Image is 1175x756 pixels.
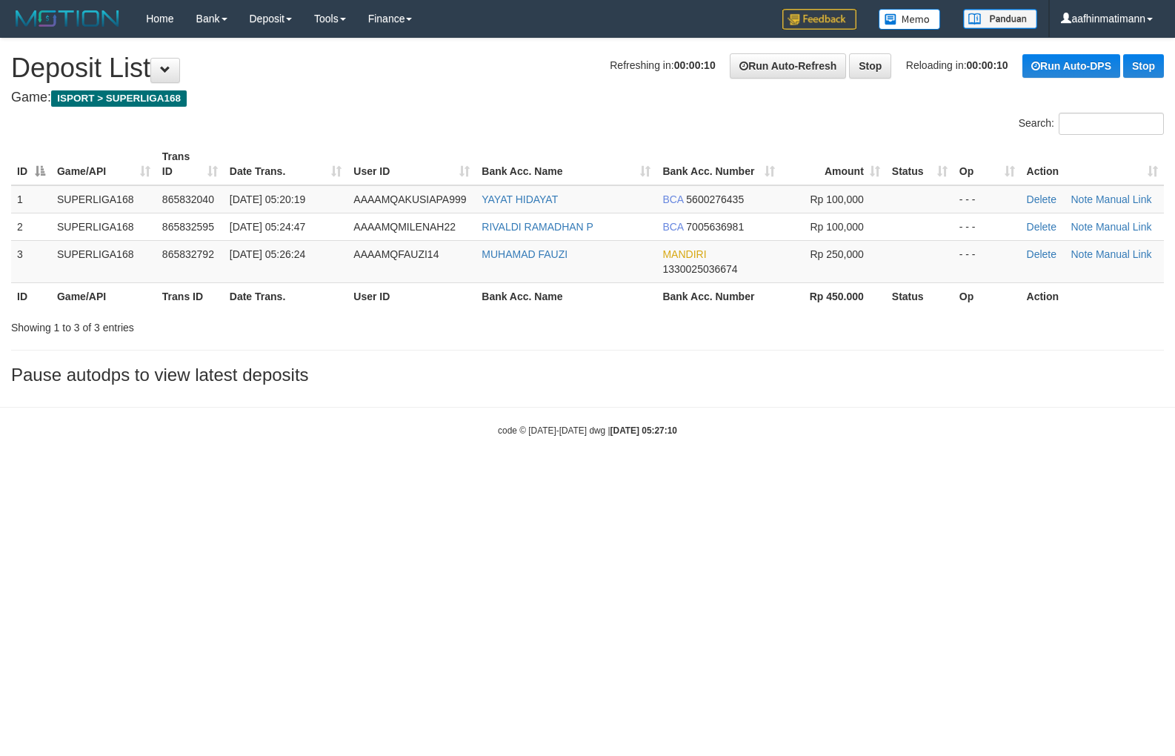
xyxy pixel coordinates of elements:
[781,143,886,185] th: Amount: activate to sort column ascending
[656,143,781,185] th: Bank Acc. Number: activate to sort column ascending
[963,9,1037,29] img: panduan.png
[1022,54,1120,78] a: Run Auto-DPS
[1027,221,1056,233] a: Delete
[51,90,187,107] span: ISPORT > SUPERLIGA168
[1071,221,1093,233] a: Note
[1096,248,1152,260] a: Manual Link
[156,143,224,185] th: Trans ID: activate to sort column ascending
[482,248,567,260] a: MUHAMAD FAUZI
[482,193,558,205] a: YAYAT HIDAYAT
[11,53,1164,83] h1: Deposit List
[1096,193,1152,205] a: Manual Link
[230,193,305,205] span: [DATE] 05:20:19
[1096,221,1152,233] a: Manual Link
[11,365,1164,385] h3: Pause autodps to view latest deposits
[1071,193,1093,205] a: Note
[730,53,846,79] a: Run Auto-Refresh
[11,7,124,30] img: MOTION_logo.png
[51,213,156,240] td: SUPERLIGA168
[51,185,156,213] td: SUPERLIGA168
[610,425,677,436] strong: [DATE] 05:27:10
[1123,54,1164,78] a: Stop
[347,282,476,310] th: User ID
[476,143,656,185] th: Bank Acc. Name: activate to sort column ascending
[953,185,1021,213] td: - - -
[1059,113,1164,135] input: Search:
[162,221,214,233] span: 865832595
[1021,143,1164,185] th: Action: activate to sort column ascending
[230,221,305,233] span: [DATE] 05:24:47
[1019,113,1164,135] label: Search:
[482,221,593,233] a: RIVALDI RAMADHAN P
[686,221,744,233] span: Copy 7005636981 to clipboard
[498,425,677,436] small: code © [DATE]-[DATE] dwg |
[1027,248,1056,260] a: Delete
[781,282,886,310] th: Rp 450.000
[230,248,305,260] span: [DATE] 05:26:24
[347,143,476,185] th: User ID: activate to sort column ascending
[674,59,716,71] strong: 00:00:10
[162,248,214,260] span: 865832792
[967,59,1008,71] strong: 00:00:10
[610,59,715,71] span: Refreshing in:
[1027,193,1056,205] a: Delete
[662,221,683,233] span: BCA
[953,240,1021,282] td: - - -
[906,59,1008,71] span: Reloading in:
[224,143,347,185] th: Date Trans.: activate to sort column ascending
[810,193,863,205] span: Rp 100,000
[849,53,891,79] a: Stop
[953,282,1021,310] th: Op
[886,143,953,185] th: Status: activate to sort column ascending
[879,9,941,30] img: Button%20Memo.svg
[810,221,863,233] span: Rp 100,000
[162,193,214,205] span: 865832040
[476,282,656,310] th: Bank Acc. Name
[353,221,456,233] span: AAAAMQMILENAH22
[662,263,737,275] span: Copy 1330025036674 to clipboard
[662,193,683,205] span: BCA
[11,90,1164,105] h4: Game:
[11,314,479,335] div: Showing 1 to 3 of 3 entries
[686,193,744,205] span: Copy 5600276435 to clipboard
[11,282,51,310] th: ID
[953,213,1021,240] td: - - -
[11,143,51,185] th: ID: activate to sort column descending
[810,248,863,260] span: Rp 250,000
[11,213,51,240] td: 2
[656,282,781,310] th: Bank Acc. Number
[11,185,51,213] td: 1
[886,282,953,310] th: Status
[51,143,156,185] th: Game/API: activate to sort column ascending
[353,248,439,260] span: AAAAMQFAUZI14
[51,282,156,310] th: Game/API
[662,248,706,260] span: MANDIRI
[1071,248,1093,260] a: Note
[1021,282,1164,310] th: Action
[11,240,51,282] td: 3
[156,282,224,310] th: Trans ID
[782,9,856,30] img: Feedback.jpg
[953,143,1021,185] th: Op: activate to sort column ascending
[353,193,466,205] span: AAAAMQAKUSIAPA999
[224,282,347,310] th: Date Trans.
[51,240,156,282] td: SUPERLIGA168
